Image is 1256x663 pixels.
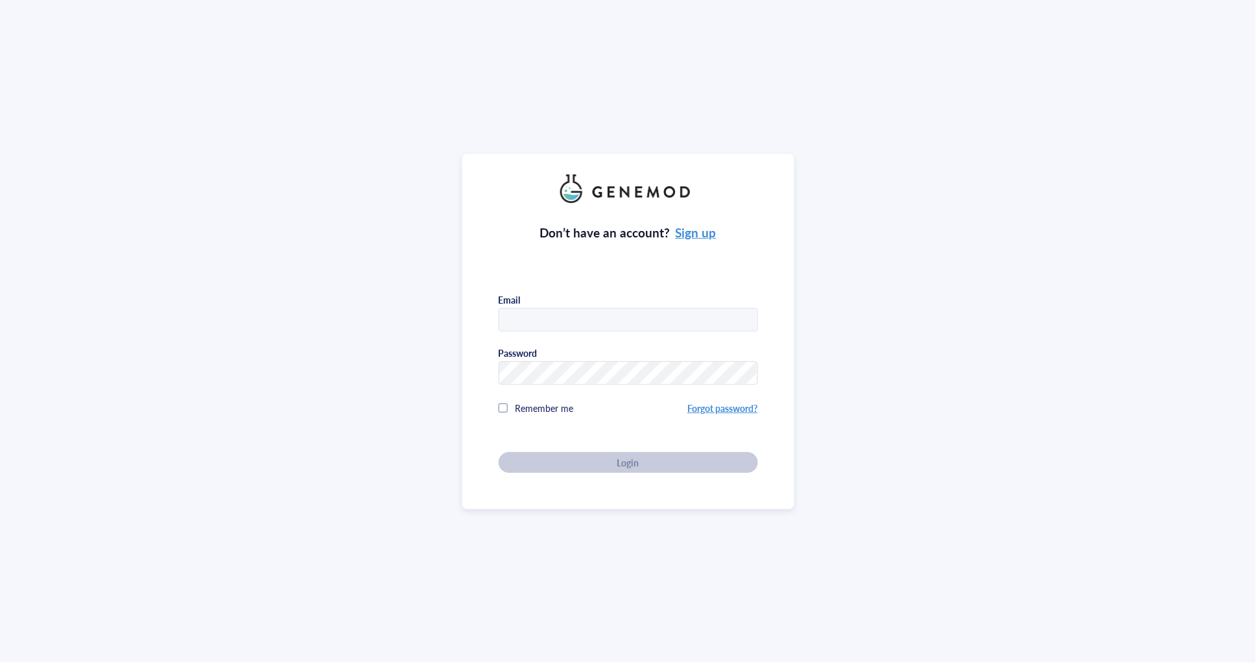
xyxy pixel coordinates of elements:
img: genemod_logo_light-BcqUzbGq.png [560,175,696,203]
div: Don’t have an account? [539,224,717,242]
div: Password [499,347,538,359]
div: Email [499,294,521,306]
a: Sign up [676,224,717,241]
a: Forgot password? [687,402,757,415]
span: Remember me [515,402,574,415]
